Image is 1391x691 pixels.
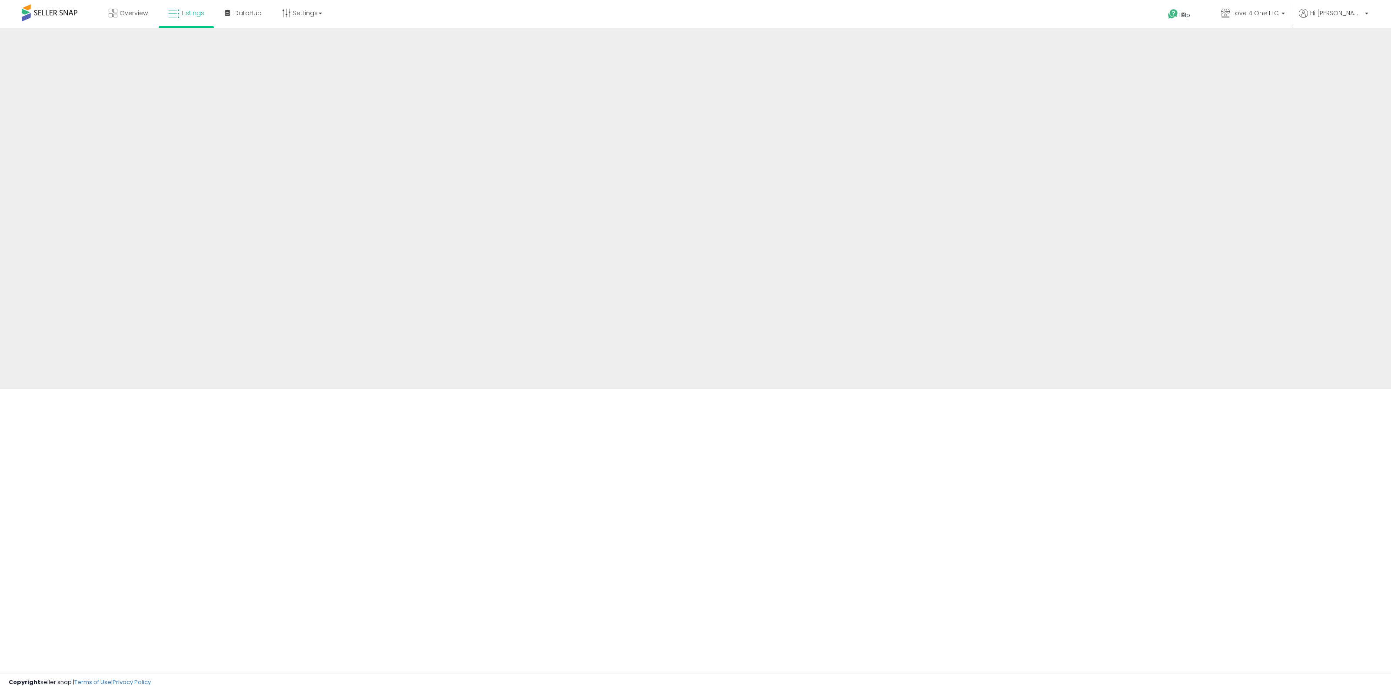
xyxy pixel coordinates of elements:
span: Help [1178,11,1190,19]
span: DataHub [234,9,262,17]
a: Hi [PERSON_NAME] [1299,9,1368,28]
span: Overview [120,9,148,17]
span: Love 4 One LLC [1232,9,1279,17]
a: Help [1161,2,1207,28]
i: Get Help [1168,9,1178,20]
span: Hi [PERSON_NAME] [1310,9,1362,17]
span: Listings [182,9,204,17]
